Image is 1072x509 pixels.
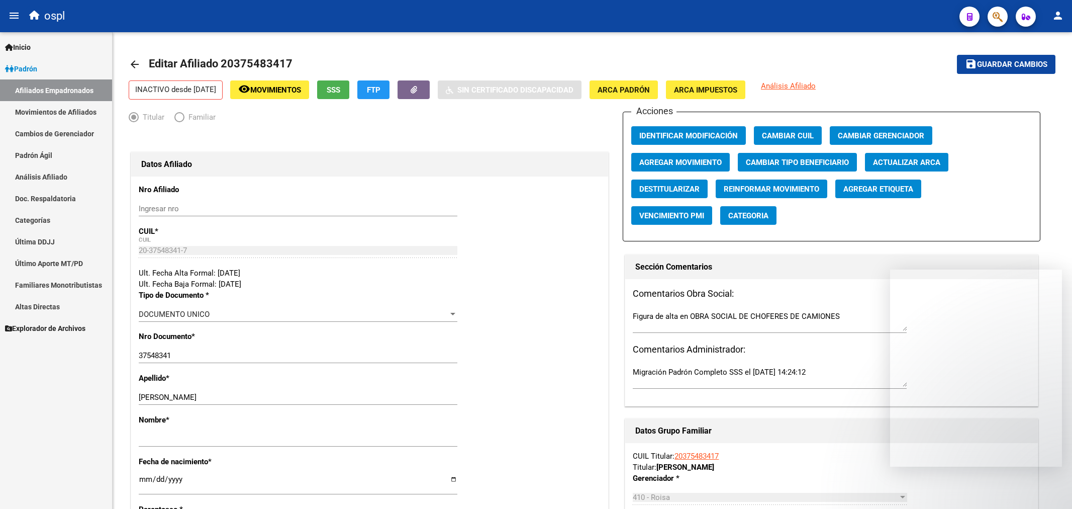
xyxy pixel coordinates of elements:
mat-icon: person [1052,10,1064,22]
button: Guardar cambios [957,55,1055,73]
p: Apellido [139,373,277,384]
span: Padrón [5,63,37,74]
span: Editar Afiliado 20375483417 [149,57,293,70]
button: Actualizar ARCA [865,153,948,172]
button: Cambiar Gerenciador [830,126,932,145]
h3: Comentarios Administrador: [633,343,1030,357]
span: ospl [44,5,65,27]
button: Categoria [720,206,776,225]
button: ARCA Padrón [590,80,658,99]
span: SSS [327,86,340,95]
p: INACTIVO desde [DATE] [129,80,223,100]
div: Ult. Fecha Baja Formal: [DATE] [139,279,601,290]
span: Actualizar ARCA [873,158,940,167]
mat-icon: arrow_back [129,58,141,70]
span: Destitularizar [639,185,700,194]
button: Movimientos [230,80,309,99]
span: Análisis Afiliado [761,81,816,91]
span: Identificar Modificación [639,131,738,140]
h3: Comentarios Obra Social: [633,287,1030,301]
span: Vencimiento PMI [639,211,704,220]
h1: Sección Comentarios [635,259,1027,275]
p: Fecha de nacimiento [139,456,277,467]
span: Cambiar CUIL [762,131,814,140]
span: Movimientos [250,86,301,95]
mat-icon: menu [8,10,20,22]
button: ARCA Impuestos [666,80,745,99]
span: Guardar cambios [977,60,1047,69]
button: FTP [357,80,389,99]
a: 20375483417 [674,452,719,461]
div: CUIL Titular: Titular: [633,451,1030,473]
span: Cambiar Tipo Beneficiario [746,158,849,167]
p: Nombre [139,414,277,426]
button: Reinformar Movimiento [716,180,827,198]
p: Nro Afiliado [139,184,277,195]
span: Familiar [184,112,216,123]
iframe: Intercom live chat [1038,475,1062,499]
button: Destitularizar [631,180,708,198]
h3: Acciones [631,104,676,118]
button: Vencimiento PMI [631,206,712,225]
button: Cambiar CUIL [754,126,822,145]
button: Agregar Movimiento [631,153,730,172]
button: Cambiar Tipo Beneficiario [738,153,857,172]
span: Agregar Etiqueta [843,185,913,194]
span: Sin Certificado Discapacidad [457,86,573,95]
p: CUIL [139,226,277,237]
button: SSS [317,80,349,99]
span: ARCA Padrón [598,86,650,95]
p: Tipo de Documento * [139,290,277,301]
button: Sin Certificado Discapacidad [438,80,581,99]
p: Gerenciador * [633,473,752,484]
span: Categoria [728,211,768,220]
span: ARCA Impuestos [674,86,737,95]
span: Inicio [5,42,31,53]
p: Nro Documento [139,331,277,342]
mat-radio-group: Elija una opción [129,115,226,124]
iframe: Intercom live chat mensaje [890,270,1062,467]
div: Ult. Fecha Alta Formal: [DATE] [139,268,601,279]
span: 410 - Roisa [633,493,670,502]
span: Agregar Movimiento [639,158,722,167]
span: Reinformar Movimiento [724,185,819,194]
span: DOCUMENTO UNICO [139,310,210,319]
button: Agregar Etiqueta [835,180,921,198]
mat-icon: save [965,58,977,70]
span: Explorador de Archivos [5,323,85,334]
button: Identificar Modificación [631,126,746,145]
h1: Datos Afiliado [141,156,598,173]
mat-icon: remove_red_eye [238,83,250,95]
span: Titular [139,112,164,123]
h1: Datos Grupo Familiar [635,423,1027,439]
span: Cambiar Gerenciador [838,131,924,140]
span: FTP [367,86,380,95]
strong: [PERSON_NAME] [656,463,714,472]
